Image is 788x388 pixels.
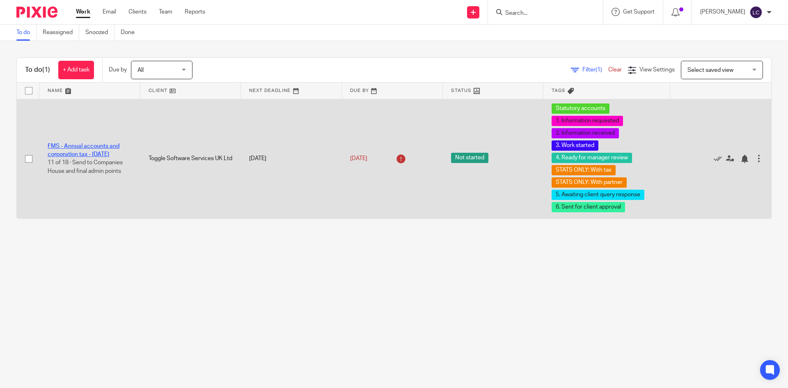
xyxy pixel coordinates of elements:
[76,8,90,16] a: Work
[159,8,172,16] a: Team
[552,153,632,163] span: 4. Ready for manager review
[43,25,79,41] a: Reassigned
[552,165,616,175] span: STATS ONLY: With tax
[582,67,608,73] span: Filter
[623,9,655,15] span: Get Support
[241,99,342,218] td: [DATE]
[552,177,627,188] span: STATS ONLY: With partner
[25,66,50,74] h1: To do
[350,156,367,161] span: [DATE]
[16,7,57,18] img: Pixie
[58,61,94,79] a: + Add task
[552,140,598,151] span: 3. Work started
[48,143,119,157] a: FMS - Annual accounts and corporation tax - [DATE]
[552,103,609,114] span: Statutory accounts
[121,25,141,41] a: Done
[714,154,726,163] a: Mark as done
[140,99,241,218] td: Toggle Software Services UK Ltd
[451,153,488,163] span: Not started
[16,25,37,41] a: To do
[608,67,622,73] a: Clear
[109,66,127,74] p: Due by
[552,202,625,212] span: 6. Sent for client approval
[687,67,733,73] span: Select saved view
[552,88,566,93] span: Tags
[596,67,602,73] span: (1)
[85,25,115,41] a: Snoozed
[185,8,205,16] a: Reports
[137,67,144,73] span: All
[552,116,623,126] span: 1. Information requested
[504,10,578,17] input: Search
[128,8,147,16] a: Clients
[103,8,116,16] a: Email
[552,190,644,200] span: 5. Awaiting client query response
[700,8,745,16] p: [PERSON_NAME]
[639,67,675,73] span: View Settings
[42,67,50,73] span: (1)
[749,6,763,19] img: svg%3E
[552,128,619,138] span: 2. Information received
[48,160,123,174] span: 11 of 18 · Send to Companies House and final admin points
